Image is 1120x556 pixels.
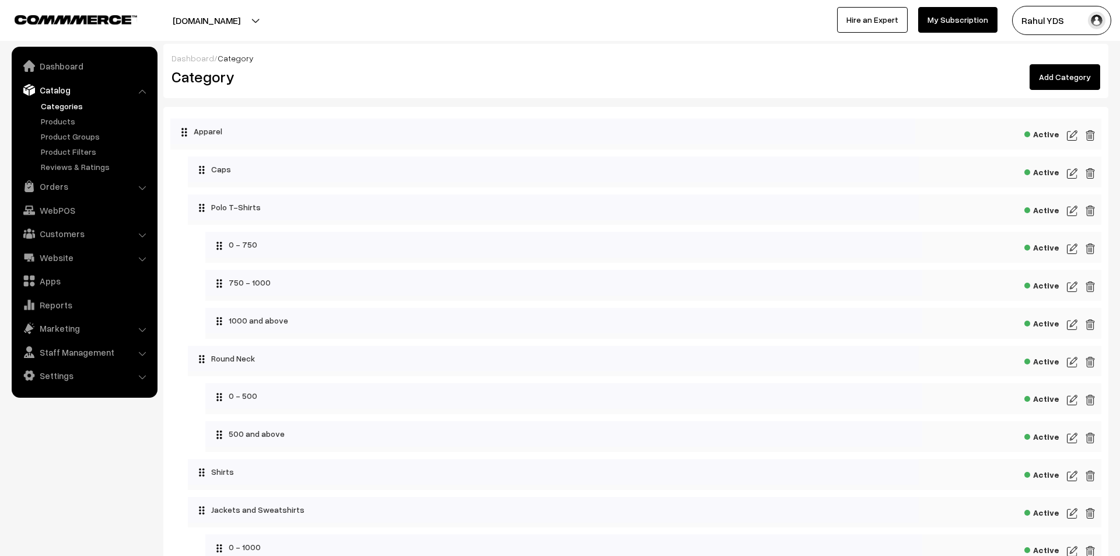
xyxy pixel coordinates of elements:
[188,497,919,523] div: Jackets and Sweatshirts
[188,194,199,217] button: Collapse
[15,270,153,291] a: Apps
[205,421,922,447] div: 500 and above
[1085,469,1095,483] img: edit
[15,247,153,268] a: Website
[15,294,153,315] a: Reports
[198,203,205,213] img: drag
[15,15,137,24] img: COMMMERCE
[1085,506,1095,520] img: edit
[181,127,188,137] img: drag
[171,68,627,86] h2: Category
[205,383,922,409] div: 0 - 500
[216,241,223,251] img: drag
[188,497,199,519] button: Collapse
[1067,242,1077,256] img: edit
[216,279,223,288] img: drag
[170,119,182,141] button: Collapse
[15,79,153,100] a: Catalog
[15,365,153,386] a: Settings
[1024,201,1059,216] span: Active
[15,318,153,339] a: Marketing
[1088,12,1105,29] img: user
[198,506,205,515] img: drag
[198,165,205,175] img: drag
[1012,6,1111,35] button: Rahul YDS
[38,100,153,112] a: Categories
[1024,239,1059,253] span: Active
[188,194,919,220] div: Polo T-Shirts
[218,53,254,63] span: Category
[38,115,153,127] a: Products
[918,7,998,33] a: My Subscription
[1085,128,1095,143] img: edit
[1024,504,1059,519] span: Active
[1024,428,1059,443] span: Active
[1067,166,1077,180] img: edit
[188,346,919,371] div: Round Neck
[205,270,922,296] div: 750 - 1000
[1067,280,1077,294] img: edit
[198,468,205,477] img: drag
[38,145,153,158] a: Product Filters
[1024,541,1059,556] span: Active
[1067,506,1077,520] img: edit
[1085,166,1095,180] img: edit
[205,308,922,333] div: 1000 and above
[171,52,1100,64] div: /
[15,223,153,244] a: Customers
[1067,204,1077,218] img: edit
[1067,431,1077,445] img: edit
[1085,318,1095,332] img: edit
[171,53,214,63] a: Dashboard
[1085,280,1095,294] img: edit
[1024,164,1059,178] span: Active
[38,130,153,143] a: Product Groups
[1024,390,1059,405] span: Active
[216,544,223,553] img: drag
[1067,128,1077,143] img: edit
[15,12,117,26] a: COMMMERCE
[1024,126,1059,140] span: Active
[198,355,205,364] img: drag
[15,176,153,197] a: Orders
[205,232,922,258] div: 0 - 750
[1024,315,1059,329] span: Active
[837,7,908,33] a: Hire an Expert
[1024,277,1059,291] span: Active
[216,430,223,439] img: drag
[1067,393,1077,407] img: edit
[1085,431,1095,445] img: edit
[1085,393,1095,407] img: edit
[1030,64,1100,90] a: Add Category
[15,200,153,221] a: WebPOS
[170,119,915,144] div: Apparel
[1085,355,1095,369] img: edit
[132,6,281,35] button: [DOMAIN_NAME]
[15,55,153,77] a: Dashboard
[1067,469,1077,483] img: edit
[1067,318,1077,332] img: edit
[1067,355,1077,369] img: edit
[188,157,919,182] div: Caps
[1085,242,1095,256] img: edit
[188,459,919,485] div: Shirts
[216,392,223,402] img: drag
[1085,204,1095,218] img: edit
[1024,353,1059,367] span: Active
[15,342,153,363] a: Staff Management
[38,161,153,173] a: Reviews & Ratings
[188,346,199,368] button: Collapse
[216,317,223,326] img: drag
[1024,466,1059,481] span: Active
